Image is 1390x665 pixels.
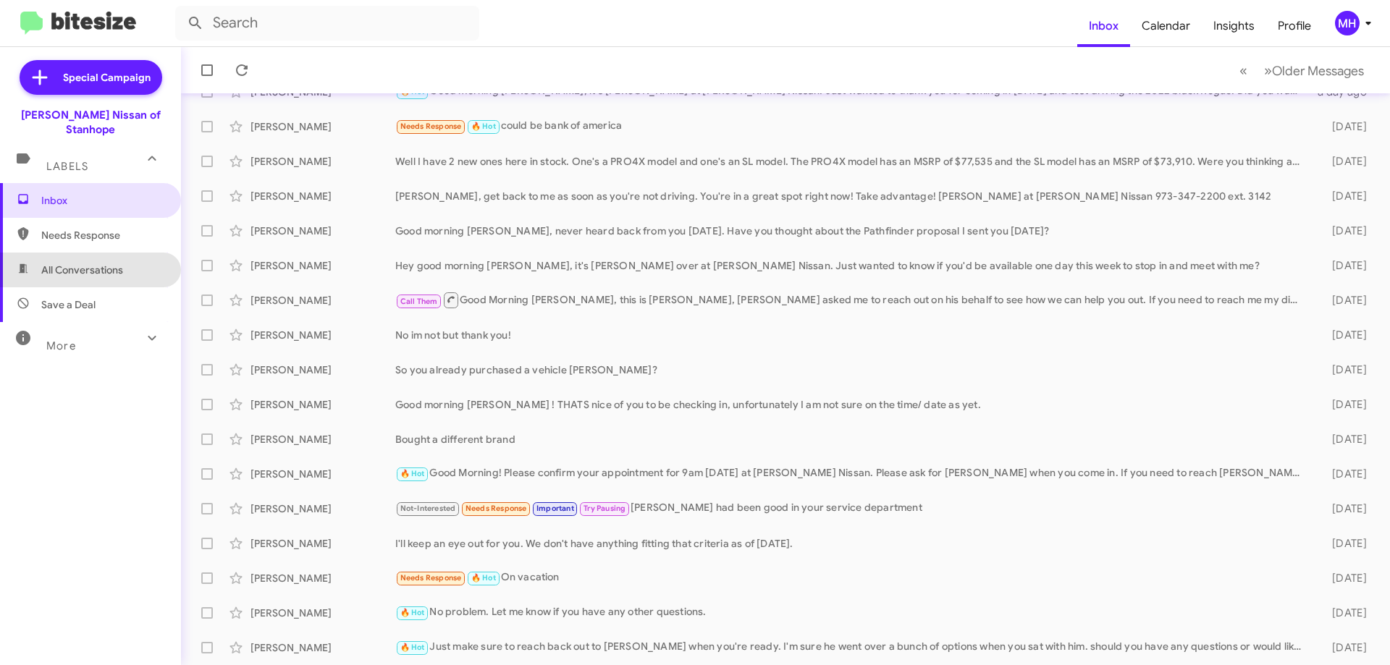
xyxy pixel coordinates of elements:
div: Good Morning! Please confirm your appointment for 9am [DATE] at [PERSON_NAME] Nissan. Please ask ... [395,465,1309,482]
nav: Page navigation example [1231,56,1373,85]
div: Good morning [PERSON_NAME] ! THATS nice of you to be checking in, unfortunately I am not sure on ... [395,397,1309,412]
div: [PERSON_NAME] [250,189,395,203]
button: MH [1323,11,1374,35]
div: [PERSON_NAME] [250,328,395,342]
div: [DATE] [1309,606,1378,620]
div: Hey good morning [PERSON_NAME], it's [PERSON_NAME] over at [PERSON_NAME] Nissan. Just wanted to k... [395,258,1309,273]
div: [DATE] [1309,571,1378,585]
div: [PERSON_NAME] [250,432,395,446]
a: Special Campaign [20,60,162,95]
span: Special Campaign [63,70,151,85]
div: [DATE] [1309,224,1378,238]
span: 🔥 Hot [471,122,496,131]
a: Profile [1266,5,1323,47]
div: [PERSON_NAME] [250,363,395,377]
div: Just make sure to reach back out to [PERSON_NAME] when you're ready. I'm sure he went over a bunc... [395,639,1309,656]
div: Bought a different brand [395,432,1309,446]
button: Next [1255,56,1373,85]
div: [PERSON_NAME] [250,640,395,655]
div: [PERSON_NAME] [250,606,395,620]
div: [PERSON_NAME] [250,293,395,308]
div: [PERSON_NAME] had been good in your service department [395,500,1309,517]
span: 🔥 Hot [400,469,425,478]
div: [DATE] [1309,293,1378,308]
div: [PERSON_NAME] [250,258,395,273]
div: Good Morning [PERSON_NAME], this is [PERSON_NAME], [PERSON_NAME] asked me to reach out on his beh... [395,291,1309,309]
div: [PERSON_NAME], get back to me as soon as you're not driving. You're in a great spot right now! Ta... [395,189,1309,203]
div: could be bank of america [395,118,1309,135]
span: All Conversations [41,263,123,277]
div: [DATE] [1309,258,1378,273]
span: 🔥 Hot [400,643,425,652]
div: [DATE] [1309,536,1378,551]
span: Needs Response [41,228,164,242]
div: [DATE] [1309,640,1378,655]
div: Well I have 2 new ones here in stock. One's a PRO4X model and one's an SL model. The PRO4X model ... [395,154,1309,169]
div: [DATE] [1309,501,1378,516]
span: 🔥 Hot [400,608,425,617]
div: [PERSON_NAME] [250,119,395,134]
input: Search [175,6,479,41]
div: [PERSON_NAME] [250,501,395,516]
div: So you already purchased a vehicle [PERSON_NAME]? [395,363,1309,377]
span: Older Messages [1272,63,1364,79]
span: Call Them [400,297,438,306]
span: Inbox [41,193,164,208]
span: Needs Response [466,504,527,513]
div: [DATE] [1309,119,1378,134]
span: More [46,339,76,352]
div: [PERSON_NAME] [250,154,395,169]
div: I'll keep an eye out for you. We don't have anything fitting that criteria as of [DATE]. [395,536,1309,551]
a: Inbox [1077,5,1130,47]
div: [DATE] [1309,467,1378,481]
div: [DATE] [1309,154,1378,169]
span: Labels [46,160,88,173]
div: MH [1335,11,1360,35]
div: [DATE] [1309,397,1378,412]
button: Previous [1231,56,1256,85]
span: « [1239,62,1247,80]
a: Calendar [1130,5,1202,47]
span: Try Pausing [584,504,625,513]
div: [DATE] [1309,189,1378,203]
a: Insights [1202,5,1266,47]
div: Good morning [PERSON_NAME], never heard back from you [DATE]. Have you thought about the Pathfind... [395,224,1309,238]
div: [PERSON_NAME] [250,536,395,551]
div: No problem. Let me know if you have any other questions. [395,604,1309,621]
div: No im not but thank you! [395,328,1309,342]
span: » [1264,62,1272,80]
span: Save a Deal [41,297,96,312]
div: [PERSON_NAME] [250,397,395,412]
div: [PERSON_NAME] [250,571,395,585]
div: [PERSON_NAME] [250,224,395,238]
span: Needs Response [400,122,462,131]
div: [DATE] [1309,363,1378,377]
span: Needs Response [400,573,462,583]
span: Not-Interested [400,504,456,513]
div: [DATE] [1309,432,1378,446]
div: On vacation [395,569,1309,586]
div: [PERSON_NAME] [250,467,395,481]
div: [DATE] [1309,328,1378,342]
span: 🔥 Hot [471,573,496,583]
span: Important [536,504,574,513]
